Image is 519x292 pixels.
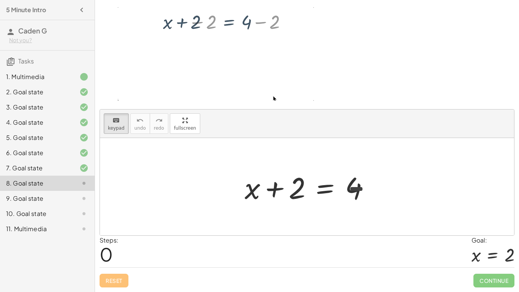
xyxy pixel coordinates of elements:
i: keyboard [112,116,120,125]
div: 5. Goal state [6,133,67,142]
i: Task finished and correct. [79,118,89,127]
div: 4. Goal state [6,118,67,127]
i: Task finished and correct. [79,148,89,157]
span: keypad [108,125,125,131]
i: Task not started. [79,224,89,233]
div: 3. Goal state [6,103,67,112]
button: keyboardkeypad [104,113,129,134]
i: Task not started. [79,209,89,218]
i: Task finished and correct. [79,87,89,97]
div: 6. Goal state [6,148,67,157]
i: Task finished. [79,72,89,81]
i: redo [155,116,163,125]
button: fullscreen [170,113,200,134]
span: Caden G [18,26,47,35]
label: Steps: [100,236,119,244]
div: 9. Goal state [6,194,67,203]
div: 1. Multimedia [6,72,67,81]
div: 10. Goal state [6,209,67,218]
i: Task not started. [79,179,89,188]
span: undo [134,125,146,131]
i: Task not started. [79,194,89,203]
i: Task finished and correct. [79,133,89,142]
span: Tasks [18,57,34,65]
div: Goal: [472,236,514,245]
span: fullscreen [174,125,196,131]
div: Not you? [9,36,89,44]
i: Task finished and correct. [79,163,89,173]
button: undoundo [130,113,150,134]
div: 2. Goal state [6,87,67,97]
div: 11. Multimedia [6,224,67,233]
button: redoredo [150,113,168,134]
i: undo [136,116,144,125]
h4: 5 Minute Intro [6,5,46,14]
span: 0 [100,243,113,266]
div: 8. Goal state [6,179,67,188]
span: redo [154,125,164,131]
div: 7. Goal state [6,163,67,173]
i: Task finished and correct. [79,103,89,112]
img: e256af34d3a4bef511c9807a38e2ee9fa22f091e05be5a6d54e558bb7be714a6.gif [118,7,314,101]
